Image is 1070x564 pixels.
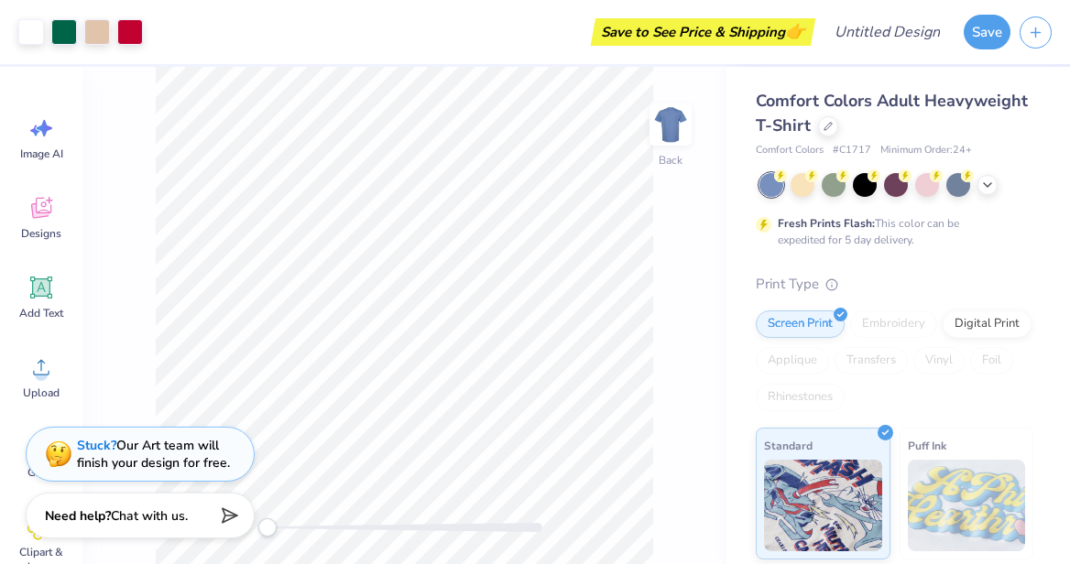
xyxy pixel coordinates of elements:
div: Screen Print [756,310,845,338]
span: Image AI [20,146,63,161]
span: Comfort Colors [756,143,824,158]
img: Puff Ink [908,460,1026,551]
span: Upload [23,385,60,400]
div: This color can be expedited for 5 day delivery. [778,215,1003,248]
span: Puff Ink [908,436,946,455]
div: Applique [756,347,829,374]
div: Print Type [756,274,1033,295]
button: Save [964,15,1010,49]
div: Embroidery [850,310,937,338]
div: Digital Print [943,310,1032,338]
img: Standard [764,460,882,551]
div: Our Art team will finish your design for free. [77,437,230,472]
strong: Fresh Prints Flash: [778,216,875,231]
div: Vinyl [913,347,965,374]
div: Accessibility label [258,518,277,537]
div: Save to See Price & Shipping [595,18,811,46]
span: # C1717 [833,143,871,158]
span: Comfort Colors Adult Heavyweight T-Shirt [756,90,1028,136]
span: Designs [21,226,61,241]
span: Chat with us. [111,507,188,525]
span: Minimum Order: 24 + [880,143,972,158]
div: Foil [970,347,1013,374]
div: Back [659,152,682,168]
strong: Stuck? [77,437,116,454]
span: Add Text [19,306,63,320]
input: Untitled Design [820,14,955,50]
div: Rhinestones [756,384,845,411]
span: Standard [764,436,813,455]
strong: Need help? [45,507,111,525]
div: Transfers [835,347,908,374]
span: 👉 [785,20,805,42]
img: Back [652,106,689,143]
